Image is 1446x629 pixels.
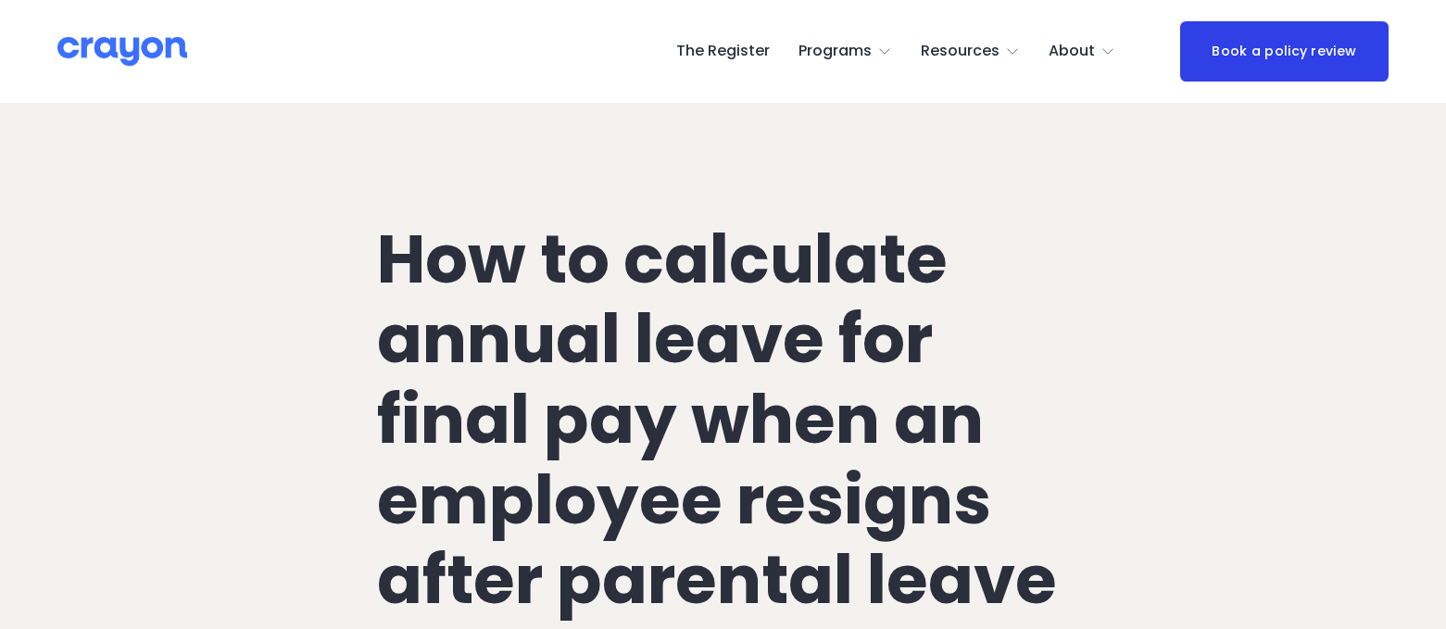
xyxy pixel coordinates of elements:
img: Crayon [57,35,187,68]
span: Resources [921,38,1000,65]
span: Programs [798,38,872,65]
a: folder dropdown [798,37,892,67]
span: About [1049,38,1095,65]
a: folder dropdown [1049,37,1115,67]
a: The Register [676,37,770,67]
h1: How to calculate annual leave for final pay when an employee resigns after parental leave [377,220,1069,621]
a: folder dropdown [921,37,1020,67]
a: Book a policy review [1180,21,1389,82]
